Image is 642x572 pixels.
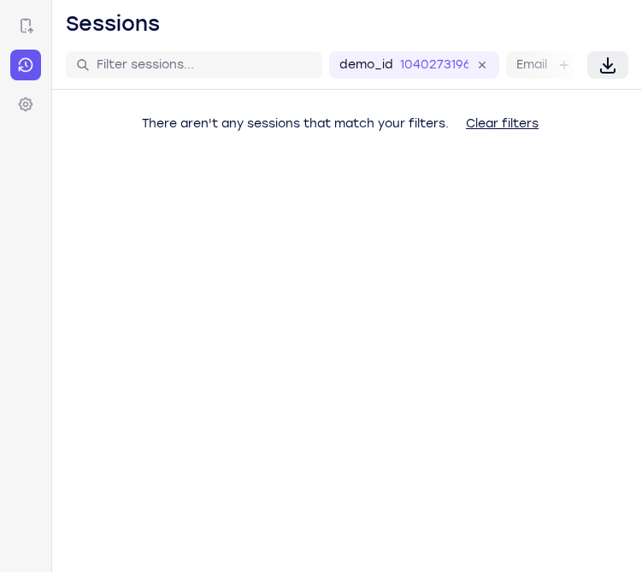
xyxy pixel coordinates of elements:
[142,116,449,131] span: There aren't any sessions that match your filters.
[10,50,41,80] a: Sessions
[66,10,160,38] h1: Sessions
[516,56,547,74] label: Email
[10,89,41,120] a: Settings
[10,10,41,41] a: Connect
[339,56,393,74] label: demo_id
[452,107,552,141] button: Clear filters
[97,56,312,74] input: Filter sessions...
